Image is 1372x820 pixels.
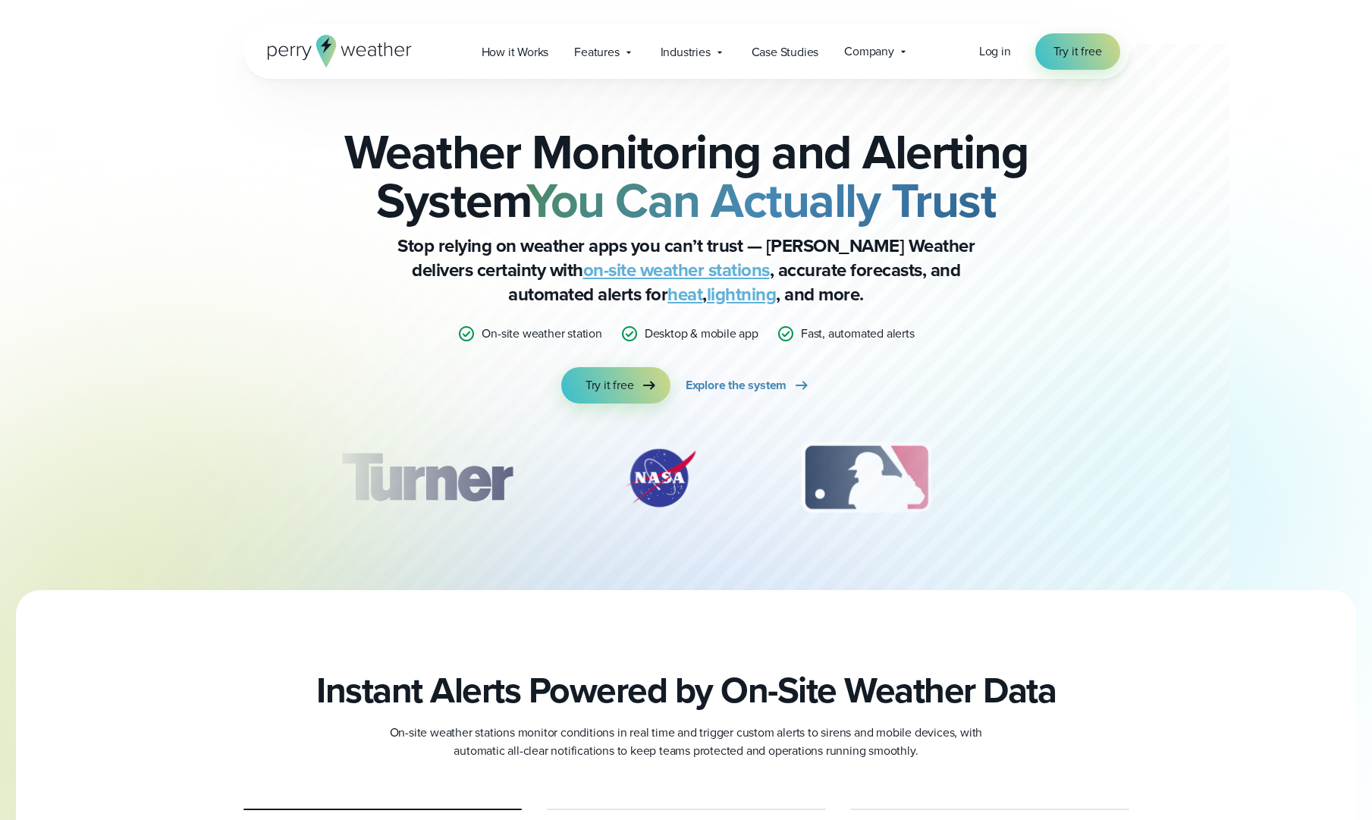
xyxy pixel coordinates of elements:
div: 2 of 12 [608,440,714,516]
span: Case Studies [752,43,819,61]
div: slideshow [319,440,1053,523]
p: On-site weather stations monitor conditions in real time and trigger custom alerts to sirens and ... [383,724,990,760]
strong: You Can Actually Trust [526,165,996,236]
a: Try it free [561,367,670,404]
span: Try it free [1053,42,1102,61]
img: MLB.svg [786,440,947,516]
a: Try it free [1035,33,1120,70]
img: NASA.svg [608,440,714,516]
div: 1 of 12 [319,440,534,516]
a: Case Studies [739,36,832,68]
a: How it Works [469,36,562,68]
span: Company [844,42,894,61]
img: PGA.svg [1019,440,1141,516]
p: Stop relying on weather apps you can’t trust — [PERSON_NAME] Weather delivers certainty with , ac... [383,234,990,306]
p: Desktop & mobile app [645,325,758,343]
a: Explore the system [686,367,811,404]
div: 4 of 12 [1019,440,1141,516]
span: Industries [661,43,711,61]
span: How it Works [482,43,549,61]
div: 3 of 12 [786,440,947,516]
h2: Weather Monitoring and Alerting System [319,127,1053,225]
a: heat [667,281,702,308]
p: On-site weather station [482,325,601,343]
a: lightning [707,281,777,308]
a: on-site weather stations [583,256,770,284]
span: Explore the system [686,376,786,394]
span: Features [574,43,619,61]
p: Fast, automated alerts [801,325,915,343]
a: Log in [979,42,1011,61]
h2: Instant Alerts Powered by On-Site Weather Data [316,669,1056,712]
span: Try it free [586,376,634,394]
span: Log in [979,42,1011,60]
img: Turner-Construction_1.svg [319,440,534,516]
